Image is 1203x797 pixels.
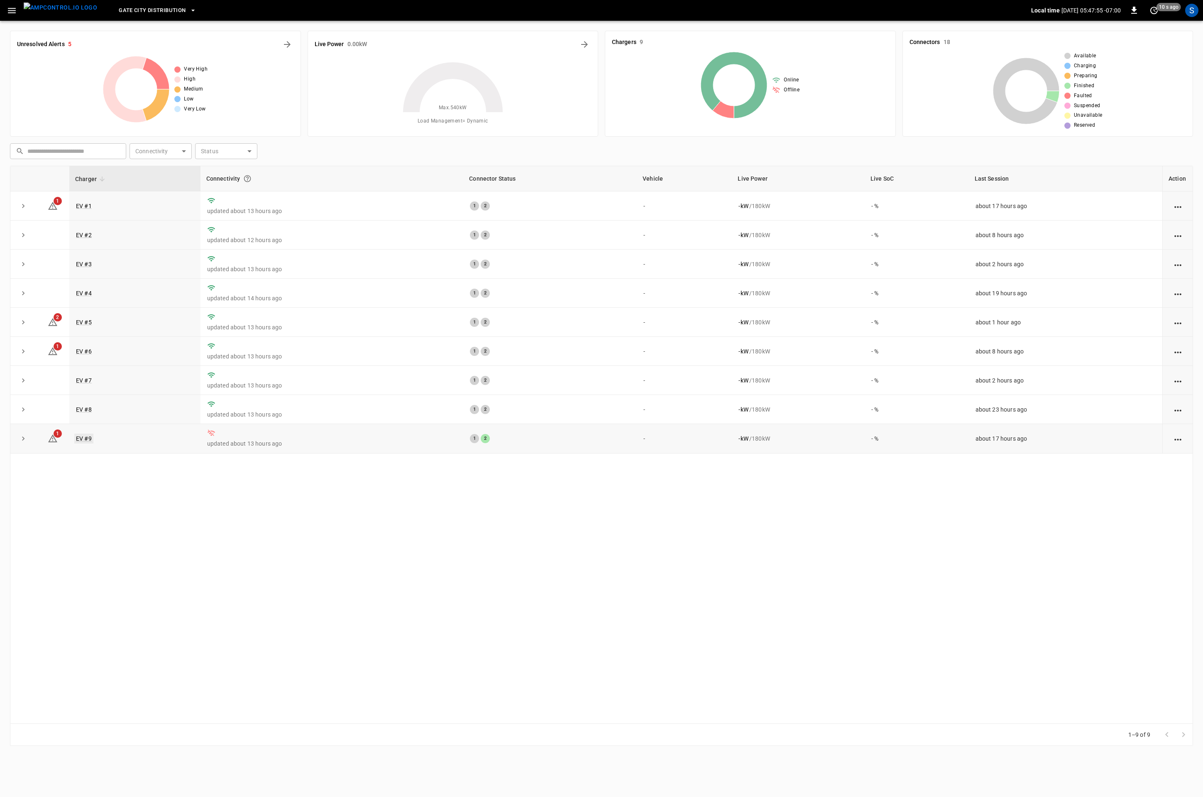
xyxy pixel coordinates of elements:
div: 2 [481,347,490,356]
p: - kW [738,434,748,443]
div: action cell options [1173,434,1183,443]
td: - [637,395,732,424]
span: Very High [184,65,208,74]
span: Preparing [1074,72,1098,80]
td: - % [865,279,969,308]
th: Last Session [969,166,1162,191]
div: 1 [470,434,479,443]
h6: Live Power [315,40,344,49]
p: Local time [1031,6,1060,15]
button: expand row [17,287,29,299]
button: set refresh interval [1147,4,1161,17]
td: - % [865,250,969,279]
button: expand row [17,345,29,358]
h6: 18 [944,38,950,47]
td: - % [865,366,969,395]
th: Action [1162,166,1193,191]
h6: Unresolved Alerts [17,40,65,49]
p: - kW [738,289,748,297]
a: EV #4 [76,290,92,297]
div: action cell options [1173,376,1183,385]
p: updated about 12 hours ago [207,236,457,244]
a: EV #6 [76,348,92,355]
span: 1 [54,197,62,205]
th: Live Power [732,166,865,191]
span: Faulted [1074,92,1092,100]
span: Load Management = Dynamic [418,117,488,125]
h6: 5 [68,40,71,49]
div: / 180 kW [738,318,858,326]
a: 1 [48,348,58,354]
span: Reserved [1074,121,1095,130]
span: Finished [1074,82,1094,90]
p: - kW [738,318,748,326]
p: updated about 13 hours ago [207,352,457,360]
h6: Chargers [612,38,636,47]
p: updated about 13 hours ago [207,410,457,419]
th: Live SoC [865,166,969,191]
span: Very Low [184,105,205,113]
td: - [637,279,732,308]
td: - [637,221,732,250]
span: Medium [184,85,203,93]
span: Suspended [1074,102,1100,110]
td: - [637,337,732,366]
a: EV #7 [76,377,92,384]
td: - [637,191,732,221]
p: - kW [738,260,748,268]
div: / 180 kW [738,347,858,356]
p: updated about 13 hours ago [207,323,457,331]
span: Gate City Distribution [119,6,186,15]
button: expand row [17,200,29,212]
div: / 180 kW [738,289,858,297]
span: Unavailable [1074,111,1102,120]
span: High [184,75,196,83]
div: action cell options [1173,405,1183,414]
p: updated about 13 hours ago [207,265,457,273]
span: 1 [54,429,62,438]
div: 1 [470,201,479,211]
div: 2 [481,260,490,269]
div: 2 [481,201,490,211]
h6: 0.00 kW [347,40,367,49]
td: - [637,308,732,337]
button: Connection between the charger and our software. [240,171,255,186]
p: - kW [738,376,748,385]
div: 2 [481,318,490,327]
td: - % [865,424,969,453]
span: Max. 540 kW [439,104,467,112]
td: about 8 hours ago [969,221,1162,250]
p: [DATE] 05:47:55 -07:00 [1061,6,1121,15]
span: Charging [1074,62,1096,70]
th: Connector Status [463,166,637,191]
p: updated about 13 hours ago [207,439,457,448]
td: about 17 hours ago [969,424,1162,453]
div: / 180 kW [738,202,858,210]
div: / 180 kW [738,434,858,443]
div: 1 [470,405,479,414]
div: 1 [470,347,479,356]
img: ampcontrol.io logo [24,2,97,13]
p: - kW [738,405,748,414]
button: expand row [17,316,29,329]
a: EV #1 [76,203,92,209]
button: expand row [17,258,29,270]
p: - kW [738,347,748,356]
div: 1 [470,376,479,385]
a: EV #3 [76,261,92,267]
span: Charger [75,174,108,184]
td: about 1 hour ago [969,308,1162,337]
td: - % [865,337,969,366]
td: - [637,366,732,395]
div: action cell options [1173,289,1183,297]
span: 2 [54,313,62,321]
td: about 8 hours ago [969,337,1162,366]
td: about 19 hours ago [969,279,1162,308]
button: expand row [17,403,29,416]
span: Offline [784,86,800,94]
div: 1 [470,260,479,269]
a: EV #5 [76,319,92,326]
a: 2 [48,319,58,325]
button: Energy Overview [578,38,591,51]
div: action cell options [1173,260,1183,268]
